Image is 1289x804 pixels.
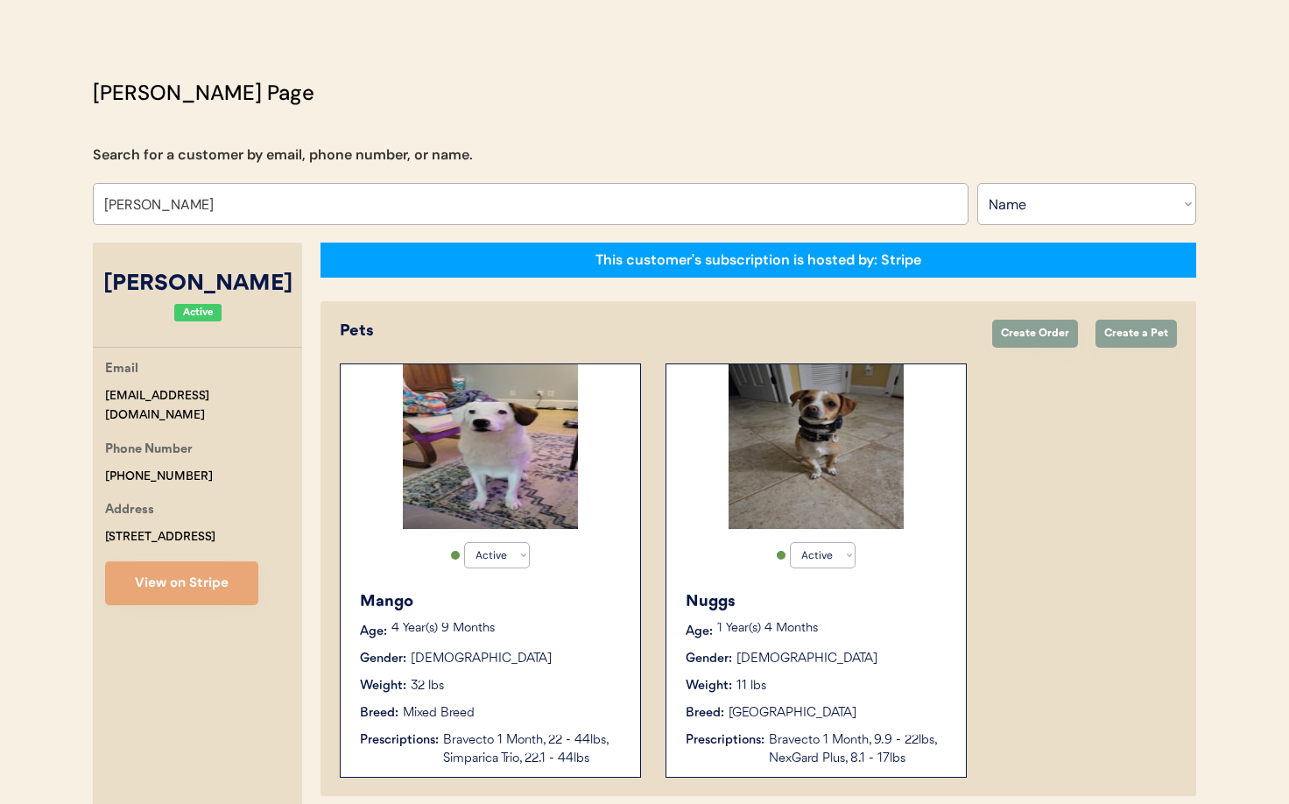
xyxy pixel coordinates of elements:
div: [DEMOGRAPHIC_DATA] [736,650,877,668]
input: Search by name [93,183,969,225]
img: Snapchat-1289860084.jpg [403,364,578,529]
div: [PHONE_NUMBER] [105,467,213,487]
div: Bravecto 1 Month, 22 - 44lbs, Simparica Trio, 22.1 - 44lbs [443,731,623,768]
div: Nuggs [686,590,948,614]
button: Create Order [992,320,1078,348]
div: Email [105,359,138,381]
div: Pets [340,320,975,343]
div: Breed: [360,704,398,723]
div: Prescriptions: [686,731,764,750]
div: Age: [686,623,713,641]
div: [PERSON_NAME] [93,268,302,301]
div: Bravecto 1 Month, 9.9 - 22lbs, NexGard Plus, 8.1 - 17lbs [769,731,948,768]
div: [EMAIL_ADDRESS][DOMAIN_NAME] [105,386,302,427]
div: Gender: [686,650,732,668]
div: 11 lbs [736,677,766,695]
div: Age: [360,623,387,641]
div: Address [105,500,154,522]
button: Create a Pet [1095,320,1177,348]
div: [DEMOGRAPHIC_DATA] [411,650,552,668]
div: 32 lbs [411,677,444,695]
div: Search for a customer by email, phone number, or name. [93,145,473,166]
img: 20250508_060822.jpg [729,364,904,529]
div: Mixed Breed [403,704,475,723]
div: Mango [360,590,623,614]
div: Prescriptions: [360,731,439,750]
div: Weight: [686,677,732,695]
div: Gender: [360,650,406,668]
div: [PERSON_NAME] Page [93,77,314,109]
div: Weight: [360,677,406,695]
div: This customer's subscription is hosted by: Stripe [595,250,921,270]
p: 1 Year(s) 4 Months [717,623,948,635]
div: Breed: [686,704,724,723]
div: [STREET_ADDRESS] [105,527,215,547]
div: Phone Number [105,440,193,462]
div: [GEOGRAPHIC_DATA] [729,704,856,723]
button: View on Stripe [105,561,258,605]
p: 4 Year(s) 9 Months [391,623,623,635]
